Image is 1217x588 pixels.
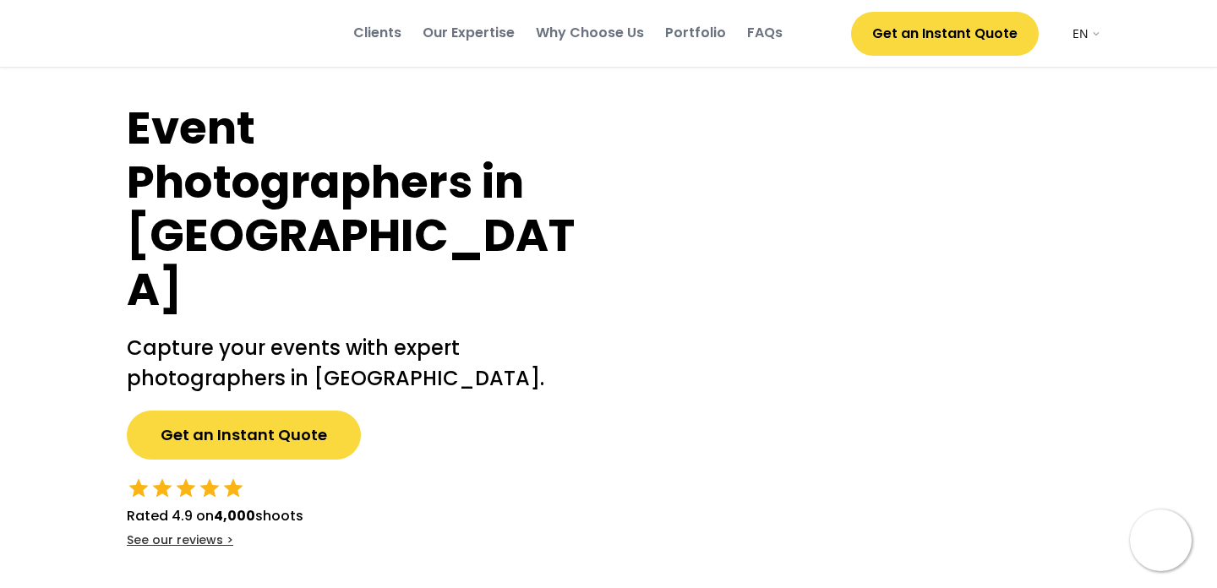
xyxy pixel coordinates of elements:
[214,506,255,525] strong: 4,000
[423,24,515,42] div: Our Expertise
[127,506,303,526] div: Rated 4.9 on shoots
[150,476,174,500] button: star
[127,411,361,460] button: Get an Instant Quote
[665,24,726,42] div: Portfolio
[198,476,221,500] button: star
[747,24,783,42] div: FAQs
[1047,25,1064,42] img: yH5BAEAAAAALAAAAAABAAEAAAIBRAA7
[353,24,401,42] div: Clients
[1130,509,1192,571] img: yH5BAEAAAAALAAAAAABAAEAAAIBRAA7
[174,476,198,500] button: star
[127,532,233,549] div: See our reviews >
[127,101,575,316] h1: Event Photographers in [GEOGRAPHIC_DATA]
[127,476,150,500] button: star
[221,476,245,500] button: star
[851,12,1039,56] button: Get an Instant Quote
[115,17,284,50] img: yH5BAEAAAAALAAAAAABAAEAAAIBRAA7
[536,24,644,42] div: Why Choose Us
[127,333,575,394] h2: Capture your events with expert photographers in [GEOGRAPHIC_DATA].
[608,101,1116,585] img: yH5BAEAAAAALAAAAAABAAEAAAIBRAA7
